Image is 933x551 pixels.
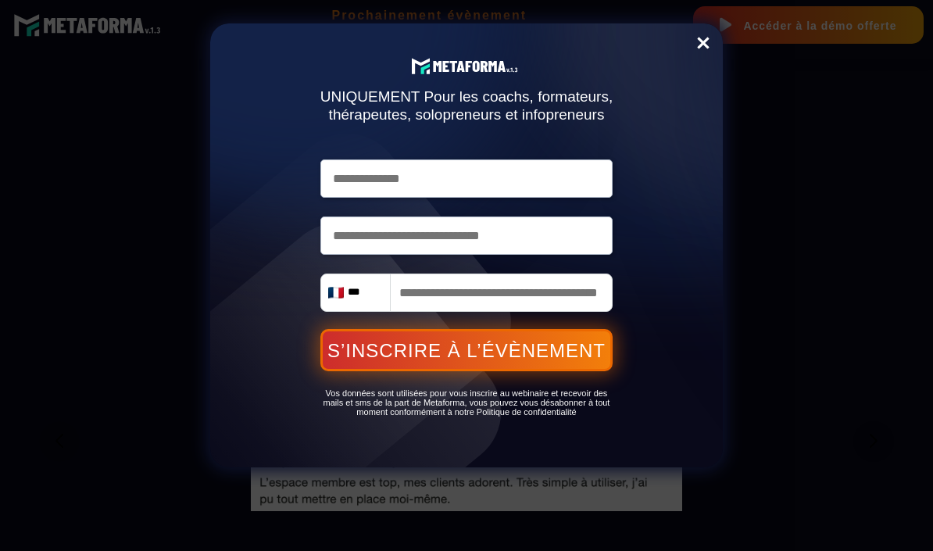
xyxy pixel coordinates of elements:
a: Close [688,27,719,62]
h2: Vos données sont utilisées pour vous inscrire au webinaire et recevoir des mails et sms de la par... [320,381,613,424]
h2: UNIQUEMENT Pour les coachs, formateurs, thérapeutes, solopreneurs et infopreneurs [309,81,625,132]
img: fr [328,287,344,299]
button: S’INSCRIRE À L’ÉVÈNEMENT [320,329,613,371]
img: 8fa9e2e868b1947d56ac74b6bb2c0e33_logo-meta-v1-2.fcd3b35b.svg [411,55,522,77]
